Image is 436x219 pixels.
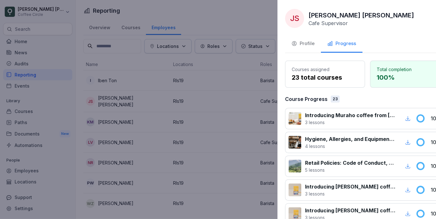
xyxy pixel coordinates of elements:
[292,66,358,73] p: Courses assigned
[285,9,304,28] div: JS
[305,119,396,126] p: 3 lessons
[327,40,356,47] div: Progress
[309,20,348,26] p: Cafe Supervisor
[285,36,321,53] button: Profile
[305,190,396,197] p: 3 lessons
[331,96,340,103] div: 23
[305,159,396,167] p: Retail Policies: Code of Conduct, Absences & Emergencies
[285,95,328,103] p: Course Progress
[292,73,358,82] p: 23 total courses
[309,10,414,20] p: [PERSON_NAME] [PERSON_NAME]
[305,207,396,214] p: Introducing [PERSON_NAME] coffee from [GEOGRAPHIC_DATA]
[291,40,315,47] div: Profile
[321,36,362,53] button: Progress
[305,135,396,143] p: Hygiene, Allergies, and Equipment Handling
[305,167,396,173] p: 5 lessons
[305,111,396,119] p: Introducing Muraho coffee from [GEOGRAPHIC_DATA]
[305,143,396,149] p: 4 lessons
[305,183,396,190] p: Introducing [PERSON_NAME] coffee from [GEOGRAPHIC_DATA]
